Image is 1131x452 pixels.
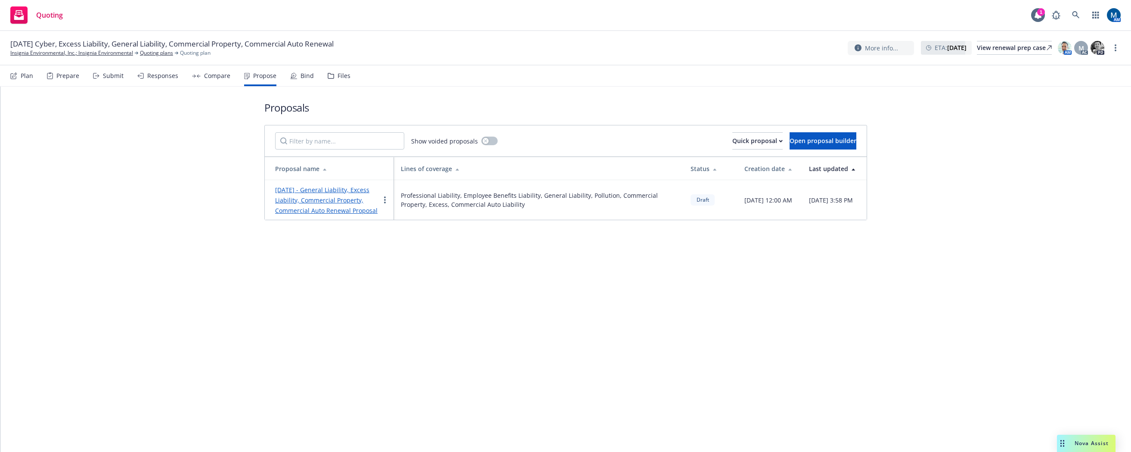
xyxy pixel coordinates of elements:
div: Submit [103,72,124,79]
a: Quoting [7,3,66,27]
div: 1 [1037,8,1045,16]
span: Quoting [36,12,63,19]
input: Filter by name... [275,132,404,150]
div: Lines of coverage [401,164,677,173]
button: Quick proposal [732,132,783,150]
span: [DATE] 12:00 AM [744,196,792,205]
button: More info... [848,41,914,55]
a: Search [1067,6,1085,24]
div: Bind [301,72,314,79]
div: View renewal prep case [977,41,1052,54]
strong: [DATE] [947,44,967,52]
span: Nova Assist [1075,440,1109,447]
button: Nova Assist [1057,435,1116,452]
a: View renewal prep case [977,41,1052,55]
div: Status [691,164,731,173]
span: M [1078,44,1084,53]
a: Switch app [1087,6,1104,24]
a: [DATE] - General Liability, Excess Liability, Commercial Property, Commercial Auto Renewal Proposal [275,186,378,215]
img: photo [1058,41,1072,55]
a: more [380,195,390,205]
a: Insignia Environmental, Inc.; Insignia Environmental [10,49,133,57]
a: Quoting plans [140,49,173,57]
span: Professional Liability, Employee Benefits Liability, General Liability, Pollution, Commercial Pro... [401,191,677,209]
span: Open proposal builder [790,137,856,145]
div: Prepare [56,72,79,79]
div: Compare [204,72,230,79]
span: [DATE] Cyber, Excess Liability, General Liability, Commercial Property, Commercial Auto Renewal [10,39,334,49]
span: Draft [694,196,711,204]
span: Show voided proposals [411,137,478,146]
h1: Proposals [264,100,867,115]
a: more [1110,43,1121,53]
div: Files [338,72,350,79]
div: Responses [147,72,178,79]
div: Last updated [809,164,860,173]
a: Report a Bug [1047,6,1065,24]
span: [DATE] 3:58 PM [809,196,853,205]
div: Plan [21,72,33,79]
img: photo [1091,41,1104,55]
span: ETA : [935,43,967,52]
div: Proposal name [275,164,387,173]
span: Quoting plan [180,49,211,57]
span: More info... [865,44,898,53]
div: Quick proposal [732,133,783,149]
button: Open proposal builder [790,132,856,150]
img: photo [1107,8,1121,22]
div: Drag to move [1057,435,1068,452]
div: Creation date [744,164,795,173]
div: Propose [253,72,276,79]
